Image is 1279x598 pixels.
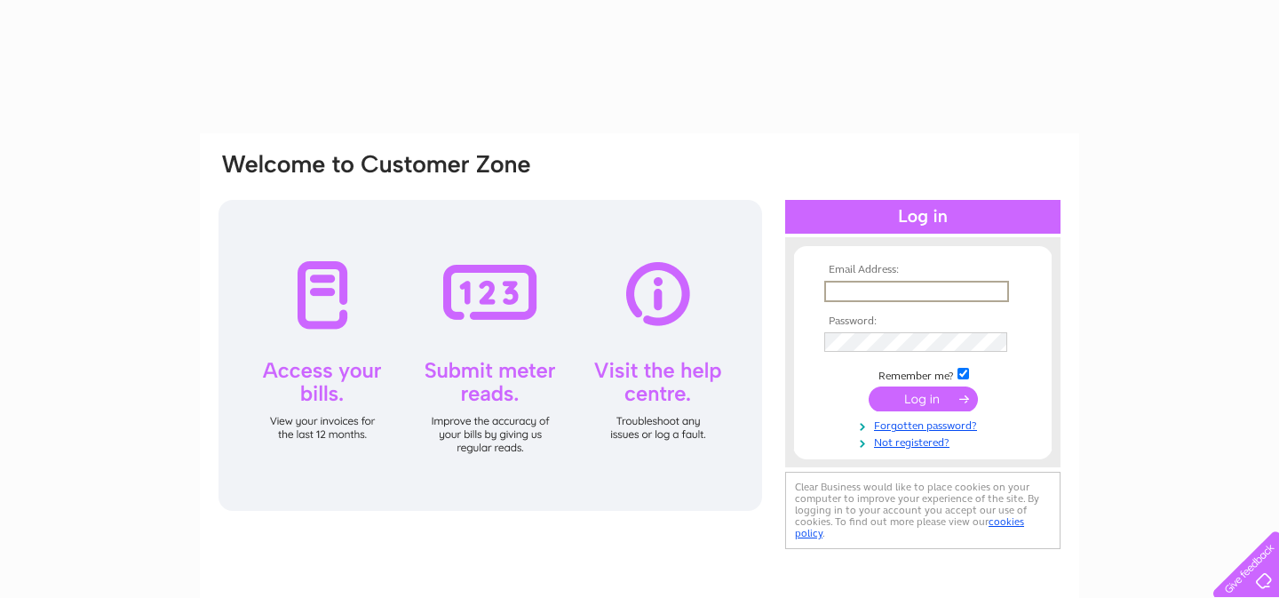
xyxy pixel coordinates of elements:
[824,416,1026,433] a: Forgotten password?
[820,264,1026,276] th: Email Address:
[785,472,1061,549] div: Clear Business would like to place cookies on your computer to improve your experience of the sit...
[820,365,1026,383] td: Remember me?
[869,387,978,411] input: Submit
[820,315,1026,328] th: Password:
[795,515,1024,539] a: cookies policy
[824,433,1026,450] a: Not registered?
